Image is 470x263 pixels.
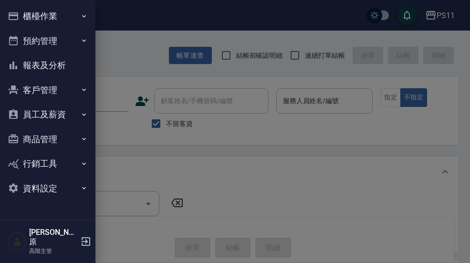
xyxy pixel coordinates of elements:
button: 資料設定 [4,176,92,201]
button: 櫃檯作業 [4,4,92,29]
button: 報表及分析 [4,53,92,78]
button: 員工及薪資 [4,102,92,127]
h5: [PERSON_NAME]原 [29,228,78,247]
button: 預約管理 [4,29,92,53]
img: Person [8,232,27,251]
p: 高階主管 [29,247,78,255]
button: 行銷工具 [4,151,92,176]
button: 商品管理 [4,127,92,152]
button: 客戶管理 [4,78,92,103]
